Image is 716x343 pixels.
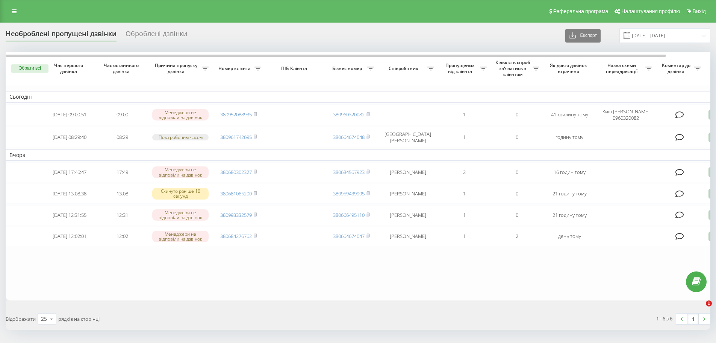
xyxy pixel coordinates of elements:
span: Причина пропуску дзвінка [152,63,202,74]
td: день тому [543,227,596,247]
a: 380664674047 [333,233,365,239]
button: Експорт [565,29,601,43]
td: [DATE] 08:29:40 [43,127,96,148]
iframe: Intercom live chat [690,300,708,319]
td: 1 [438,127,490,148]
a: 380961742695 [220,134,252,140]
td: 08:29 [96,127,148,148]
td: годину тому [543,127,596,148]
span: Як довго дзвінок втрачено [549,63,590,74]
td: 41 хвилину тому [543,104,596,125]
td: [DATE] 09:00:51 [43,104,96,125]
td: 12:31 [96,205,148,225]
span: Реферальна програма [553,8,609,14]
div: 1 - 6 з 6 [656,315,672,322]
span: ПІБ Клієнта [271,66,319,72]
td: 12:02 [96,227,148,247]
a: 380681065200 [220,190,252,197]
td: 0 [490,205,543,225]
span: Налаштування профілю [621,8,680,14]
td: 2 [490,227,543,247]
div: Поза робочим часом [152,134,209,140]
div: Скинуто раніше 10 секунд [152,188,209,199]
a: 380664674048 [333,134,365,140]
td: 1 [438,104,490,125]
td: 0 [490,184,543,204]
div: Менеджери не відповіли на дзвінок [152,109,209,120]
a: 380952088935 [220,111,252,118]
td: 2 [438,162,490,182]
td: 0 [490,104,543,125]
td: [DATE] 12:31:55 [43,205,96,225]
a: 380684567923 [333,169,365,175]
td: 0 [490,127,543,148]
td: [DATE] 12:02:01 [43,227,96,247]
td: 0 [490,162,543,182]
a: 380684276762 [220,233,252,239]
span: Співробітник [381,66,427,72]
div: 25 [41,315,47,323]
div: Менеджери не відповіли на дзвінок [152,231,209,242]
span: Пропущених від клієнта [442,63,480,74]
span: Кількість спроб зв'язатись з клієнтом [494,59,533,77]
span: рядків на сторінці [58,316,100,322]
span: Час останнього дзвінка [102,63,142,74]
td: 1 [438,205,490,225]
span: Коментар до дзвінка [660,63,694,74]
td: 13:08 [96,184,148,204]
button: Обрати всі [11,64,48,73]
span: Номер клієнта [216,66,254,72]
td: 1 [438,184,490,204]
a: 380959439995 [333,190,365,197]
a: 380960320082 [333,111,365,118]
td: Київ [PERSON_NAME] 0960320082 [596,104,656,125]
div: Менеджери не відповіли на дзвінок [152,166,209,178]
a: 380993332579 [220,212,252,218]
td: 1 [438,227,490,247]
span: Назва схеми переадресації [599,63,645,74]
td: 21 годину тому [543,205,596,225]
td: [GEOGRAPHIC_DATA] [PERSON_NAME] [378,127,438,148]
a: 380666495110 [333,212,365,218]
td: 16 годин тому [543,162,596,182]
span: Бізнес номер [329,66,367,72]
span: Відображати [6,316,36,322]
td: [PERSON_NAME] [378,205,438,225]
td: 17:49 [96,162,148,182]
td: 09:00 [96,104,148,125]
span: Вихід [693,8,706,14]
td: [PERSON_NAME] [378,162,438,182]
td: [PERSON_NAME] [378,184,438,204]
span: Час першого дзвінка [49,63,90,74]
a: 380680302327 [220,169,252,175]
div: Оброблені дзвінки [126,30,187,41]
span: 1 [706,300,712,306]
td: [PERSON_NAME] [378,227,438,247]
td: [DATE] 17:46:47 [43,162,96,182]
div: Менеджери не відповіли на дзвінок [152,209,209,221]
td: 21 годину тому [543,184,596,204]
div: Необроблені пропущені дзвінки [6,30,117,41]
td: [DATE] 13:08:38 [43,184,96,204]
a: 1 [687,314,699,324]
